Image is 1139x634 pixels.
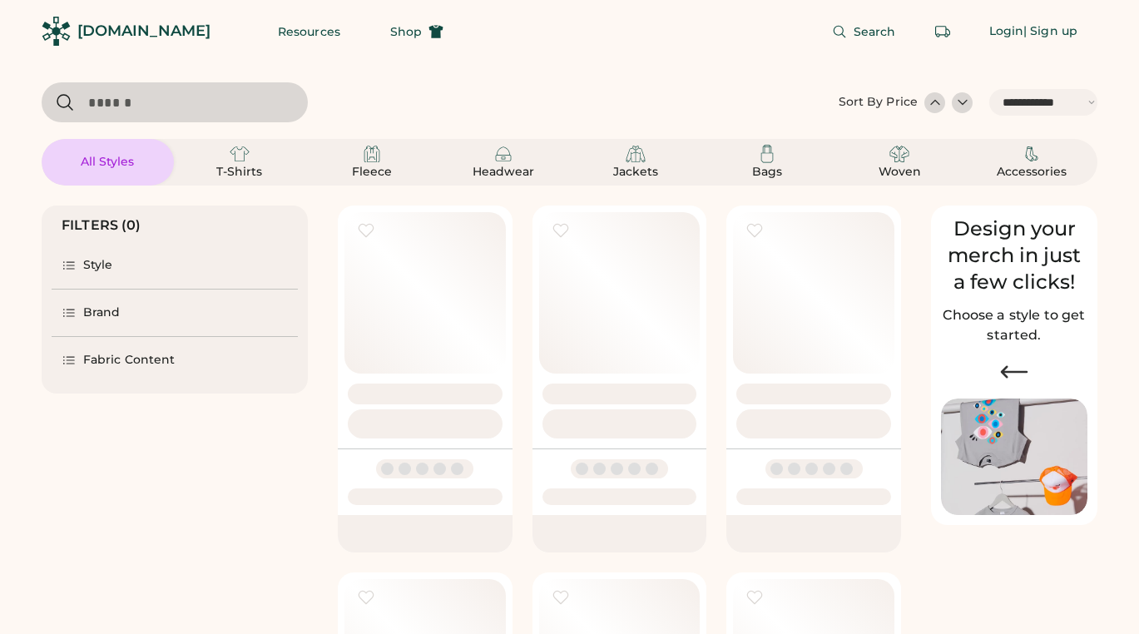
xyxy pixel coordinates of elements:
[83,352,175,369] div: Fabric Content
[202,164,277,181] div: T-Shirts
[230,144,250,164] img: T-Shirts Icon
[77,21,210,42] div: [DOMAIN_NAME]
[493,144,513,164] img: Headwear Icon
[370,15,463,48] button: Shop
[854,26,896,37] span: Search
[362,144,382,164] img: Fleece Icon
[839,94,918,111] div: Sort By Price
[42,17,71,46] img: Rendered Logo - Screens
[390,26,422,37] span: Shop
[258,15,360,48] button: Resources
[757,144,777,164] img: Bags Icon
[83,257,113,274] div: Style
[994,164,1069,181] div: Accessories
[62,215,141,235] div: FILTERS (0)
[941,305,1087,345] h2: Choose a style to get started.
[1023,23,1077,40] div: | Sign up
[334,164,409,181] div: Fleece
[1022,144,1042,164] img: Accessories Icon
[812,15,916,48] button: Search
[941,215,1087,295] div: Design your merch in just a few clicks!
[941,399,1087,516] img: Image of Lisa Congdon Eye Print on T-Shirt and Hat
[926,15,959,48] button: Retrieve an order
[466,164,541,181] div: Headwear
[598,164,673,181] div: Jackets
[889,144,909,164] img: Woven Icon
[83,305,121,321] div: Brand
[862,164,937,181] div: Woven
[70,154,145,171] div: All Styles
[730,164,805,181] div: Bags
[626,144,646,164] img: Jackets Icon
[989,23,1024,40] div: Login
